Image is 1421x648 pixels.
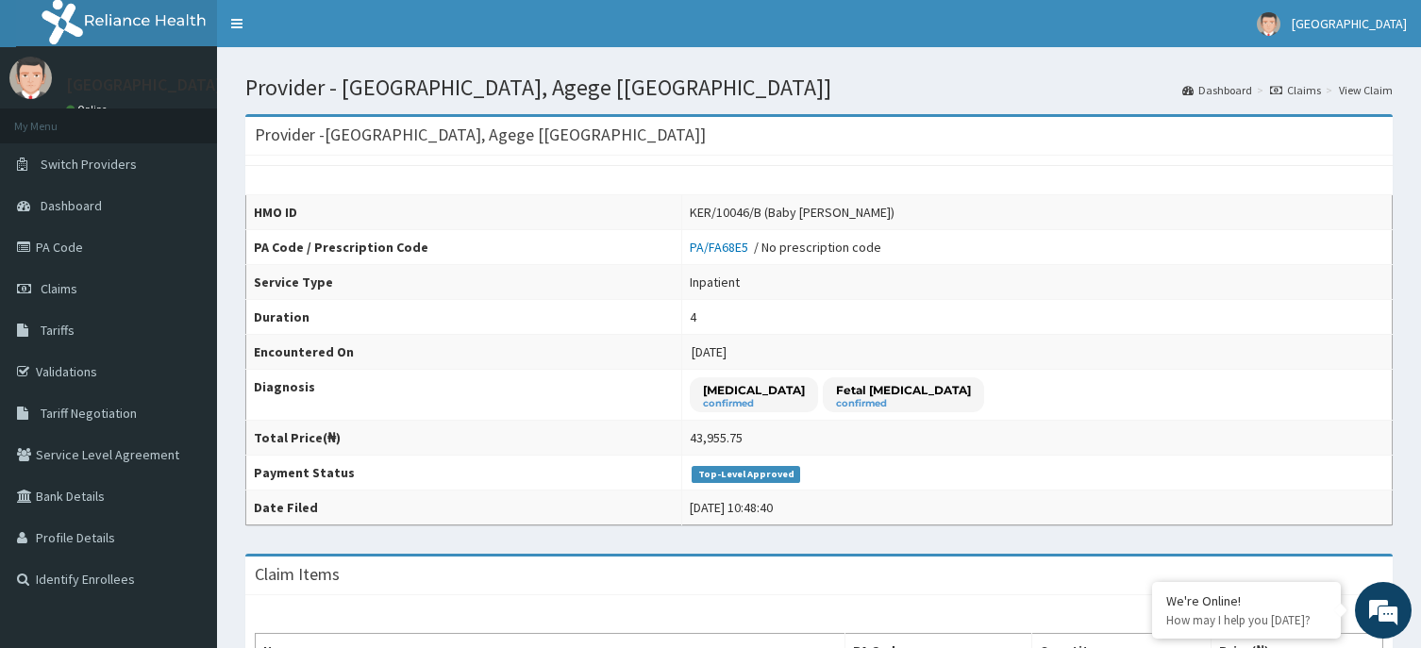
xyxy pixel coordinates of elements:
th: Date Filed [246,490,682,525]
p: How may I help you today? [1166,612,1327,628]
p: [MEDICAL_DATA] [703,382,805,398]
a: PA/FA68E5 [690,239,754,256]
a: View Claim [1339,82,1393,98]
span: Tariff Negotiation [41,405,137,422]
th: Diagnosis [246,370,682,421]
span: [GEOGRAPHIC_DATA] [1292,15,1407,32]
th: Total Price(₦) [246,421,682,456]
th: Payment Status [246,456,682,490]
h1: Provider - [GEOGRAPHIC_DATA], Agege [[GEOGRAPHIC_DATA]] [245,75,1393,100]
div: [DATE] 10:48:40 [690,498,773,517]
th: Duration [246,300,682,335]
span: Top-Level Approved [692,466,800,483]
th: HMO ID [246,195,682,230]
div: We're Online! [1166,592,1327,609]
span: Tariffs [41,322,75,339]
div: KER/10046/B (Baby [PERSON_NAME]) [690,203,894,222]
div: 4 [690,307,696,326]
span: Claims [41,280,77,297]
th: PA Code / Prescription Code [246,230,682,265]
th: Encountered On [246,335,682,370]
p: [GEOGRAPHIC_DATA] [66,76,222,93]
div: / No prescription code [690,238,881,257]
div: Inpatient [690,273,740,291]
a: Dashboard [1182,82,1252,98]
small: confirmed [836,399,971,408]
span: [DATE] [692,343,727,360]
span: Switch Providers [41,156,137,173]
a: Online [66,103,111,116]
span: Dashboard [41,197,102,214]
h3: Claim Items [255,566,340,583]
a: Claims [1270,82,1321,98]
small: confirmed [703,399,805,408]
img: User Image [1257,12,1280,36]
div: 43,955.75 [690,428,743,447]
h3: Provider - [GEOGRAPHIC_DATA], Agege [[GEOGRAPHIC_DATA]] [255,126,706,143]
img: User Image [9,57,52,99]
p: Fetal [MEDICAL_DATA] [836,382,971,398]
th: Service Type [246,265,682,300]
